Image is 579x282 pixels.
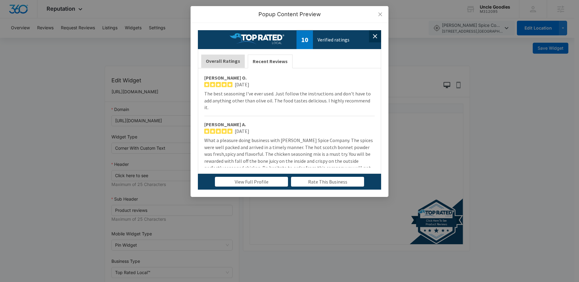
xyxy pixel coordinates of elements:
button: Overall Ratings [201,55,245,68]
p: What a pleasure doing business with [PERSON_NAME] Spice Company. The spices were well packed and ... [204,137,375,178]
strong: 10 [297,30,313,49]
span: close [378,12,383,17]
cite: [PERSON_NAME] A . [204,121,246,128]
button: Close [372,6,388,23]
span: Verified ratings [318,36,349,43]
button: Recent Reviews [248,55,293,68]
cite: [PERSON_NAME] O . [204,74,247,81]
a: Rate This Business [291,177,364,187]
div: Popup Content Preview [198,11,381,18]
a: View Full Profile [215,177,288,187]
p: The best seasoning I've ever used. Just follow the instructions and don't have to add anything ot... [204,90,375,111]
time: [DATE] [235,128,249,134]
time: [DATE] [235,81,249,88]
